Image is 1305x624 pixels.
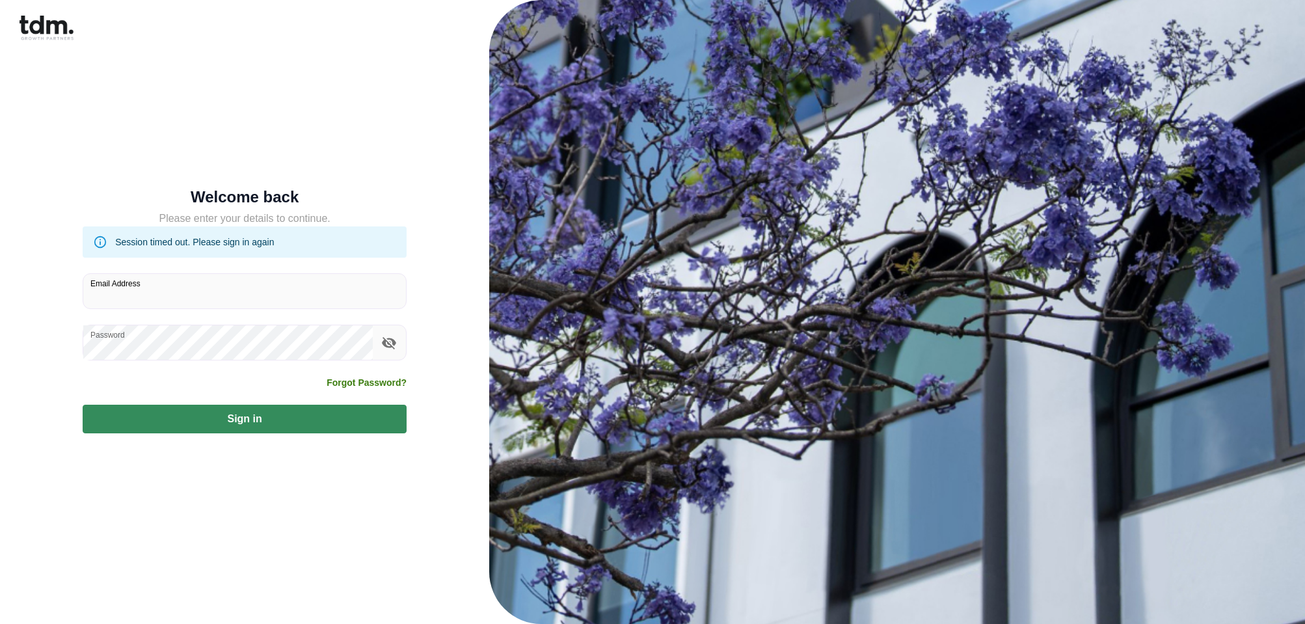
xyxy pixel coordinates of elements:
label: Email Address [90,278,141,289]
h5: Please enter your details to continue. [83,211,407,226]
button: toggle password visibility [378,332,400,354]
a: Forgot Password? [327,376,407,389]
div: Session timed out. Please sign in again [115,230,274,254]
button: Sign in [83,405,407,433]
label: Password [90,329,125,340]
h5: Welcome back [83,191,407,204]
